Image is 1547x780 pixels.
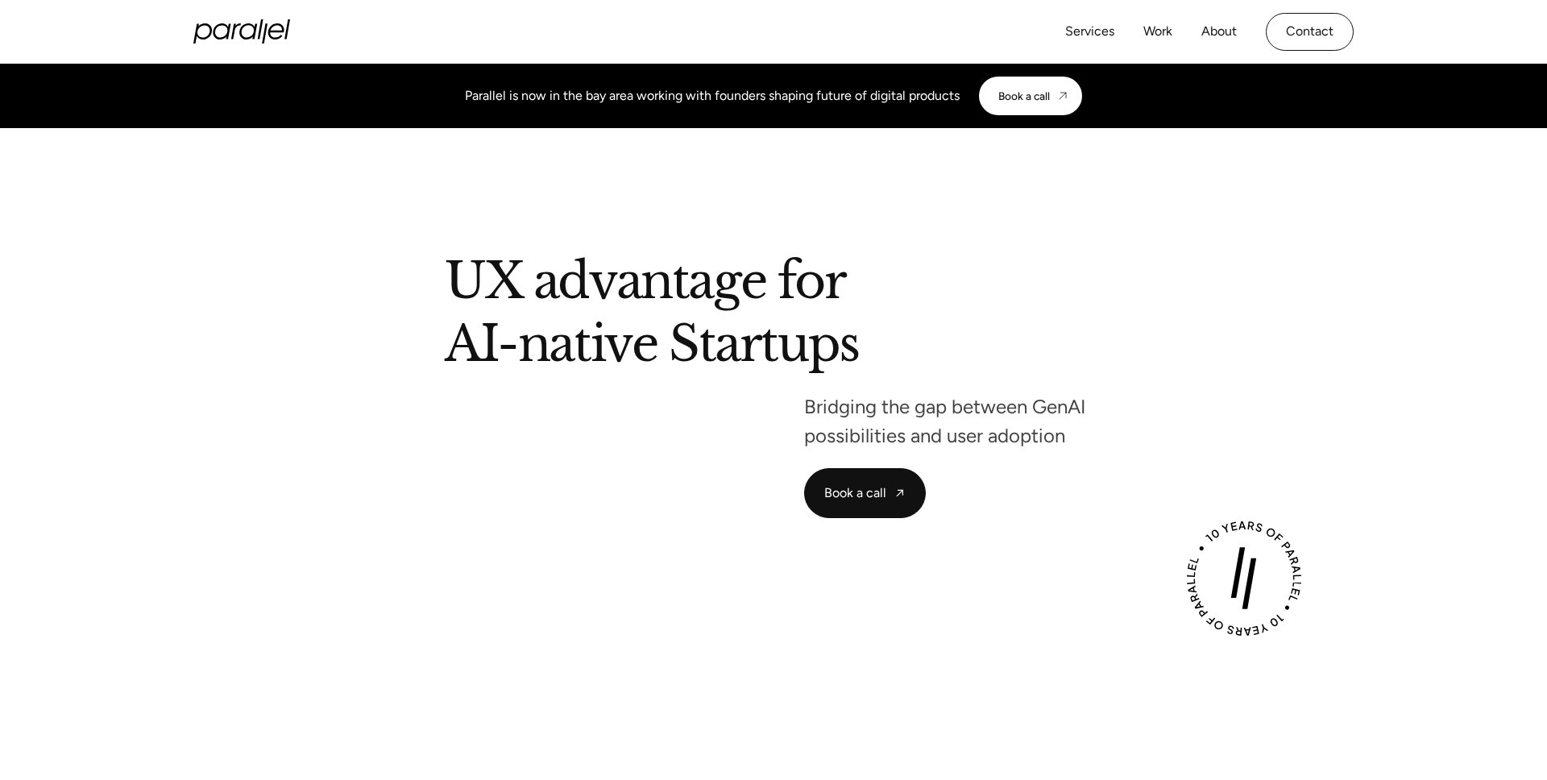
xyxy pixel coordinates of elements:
[998,89,1050,102] div: Book a call
[445,257,1167,375] h1: UX advantage for AI-native Startups
[1065,20,1114,44] a: Services
[1201,20,1237,44] a: About
[465,86,960,106] div: Parallel is now in the bay area working with founders shaping future of digital products
[193,19,290,44] a: home
[1143,20,1172,44] a: Work
[1056,89,1069,102] img: CTA arrow image
[804,400,1167,442] p: Bridging the gap between GenAI possibilities and user adoption
[979,77,1082,115] a: Book a call
[1266,13,1354,51] a: Contact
